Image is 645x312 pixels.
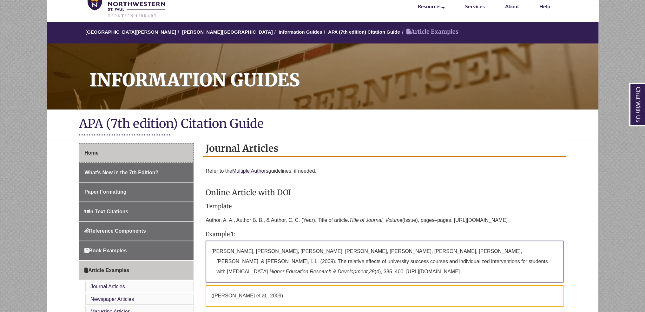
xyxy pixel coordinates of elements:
a: APA (7th edition) Citation Guide [328,29,400,35]
p: [PERSON_NAME], [PERSON_NAME], [PERSON_NAME], [PERSON_NAME], [PERSON_NAME], [PERSON_NAME], [PERSON... [206,241,563,282]
a: Newspaper Articles [90,296,134,302]
p: ([PERSON_NAME] et al., 2009) [206,285,563,307]
a: Home [79,143,194,163]
a: [GEOGRAPHIC_DATA][PERSON_NAME] [85,29,176,35]
span: Reference Components [84,228,146,234]
a: Journal Articles [90,284,125,289]
em: 28 [369,269,375,274]
li: Article Examples [400,27,458,37]
span: In-Text Citations [84,209,128,214]
a: Back to Top [620,142,643,150]
a: What's New in the 7th Edition? [79,163,194,182]
h3: Online Article with DOI [206,185,563,200]
h4: Example 1: [206,231,563,237]
a: In-Text Citations [79,202,194,221]
p: Author, A. A., Author B. B., & Author, C. C. (Year). Title of article. (Issue), pages–pages. [URL... [206,213,563,228]
h1: APA (7th edition) Citation Guide [79,116,566,133]
a: Reference Components [79,222,194,241]
h2: Journal Articles [203,140,566,157]
a: Services [465,3,485,9]
span: Article Examples [84,268,129,273]
a: Paper Formatting [79,183,194,202]
h4: Template [206,203,563,209]
a: Help [539,3,550,9]
a: Information Guides [47,43,598,110]
span: Home [84,150,98,156]
span: What's New in the 7th Edition? [84,170,158,175]
em: Higher Education Research & Development [269,269,368,274]
em: Title of Journal, Volume [349,217,402,223]
a: Multiple Authors [232,168,268,174]
h1: Information Guides [82,43,598,101]
a: About [505,3,519,9]
span: Paper Formatting [84,189,126,195]
a: [PERSON_NAME][GEOGRAPHIC_DATA] [182,29,273,35]
a: Information Guides [279,29,322,35]
a: Book Examples [79,241,194,260]
a: Article Examples [79,261,194,280]
p: Refer to the guidelines, if needed. [206,163,563,179]
span: Book Examples [84,248,127,253]
a: Resources [418,3,445,9]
